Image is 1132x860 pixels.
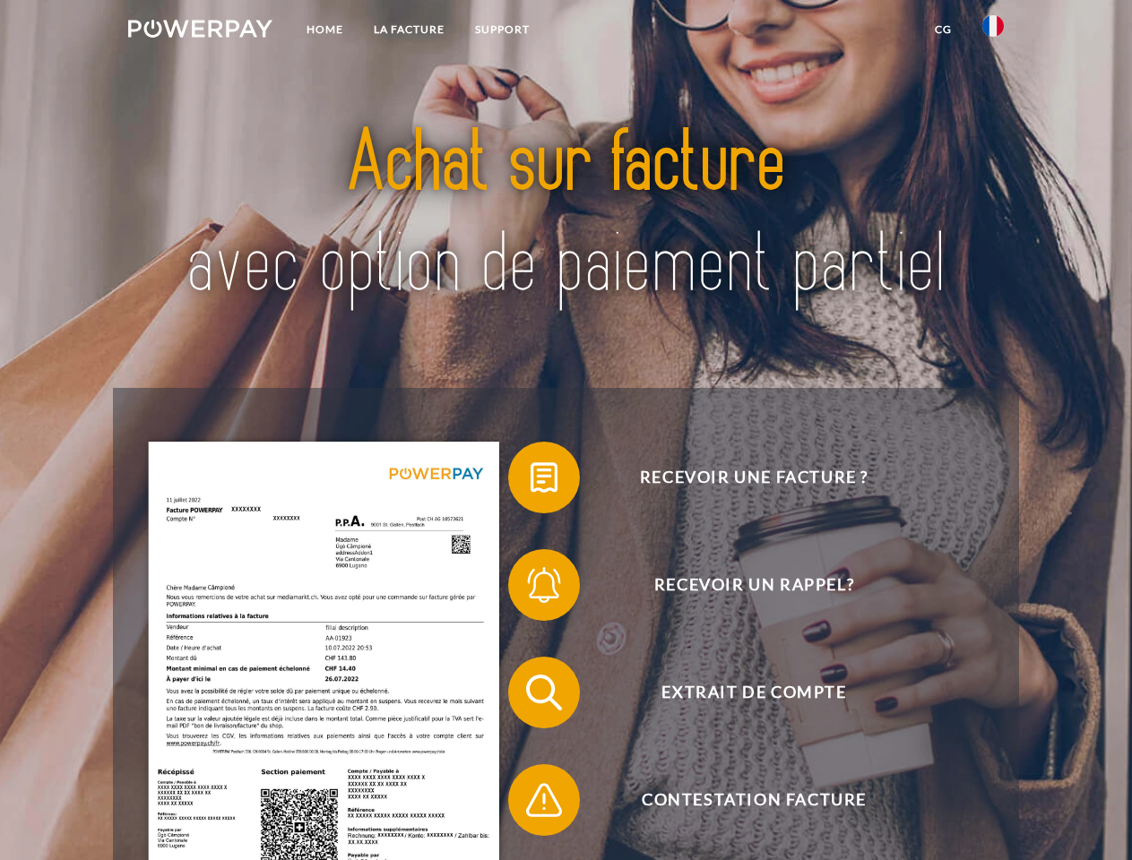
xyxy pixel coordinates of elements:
[291,13,359,46] a: Home
[508,657,974,728] button: Extrait de compte
[508,764,974,836] button: Contestation Facture
[982,15,1004,37] img: fr
[534,764,973,836] span: Contestation Facture
[460,13,545,46] a: Support
[522,778,566,822] img: qb_warning.svg
[359,13,460,46] a: LA FACTURE
[508,549,974,621] button: Recevoir un rappel?
[522,670,566,715] img: qb_search.svg
[534,657,973,728] span: Extrait de compte
[522,455,566,500] img: qb_bill.svg
[534,549,973,621] span: Recevoir un rappel?
[128,20,272,38] img: logo-powerpay-white.svg
[522,563,566,607] img: qb_bell.svg
[534,442,973,513] span: Recevoir une facture ?
[920,13,967,46] a: CG
[171,86,961,343] img: title-powerpay_fr.svg
[508,442,974,513] button: Recevoir une facture ?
